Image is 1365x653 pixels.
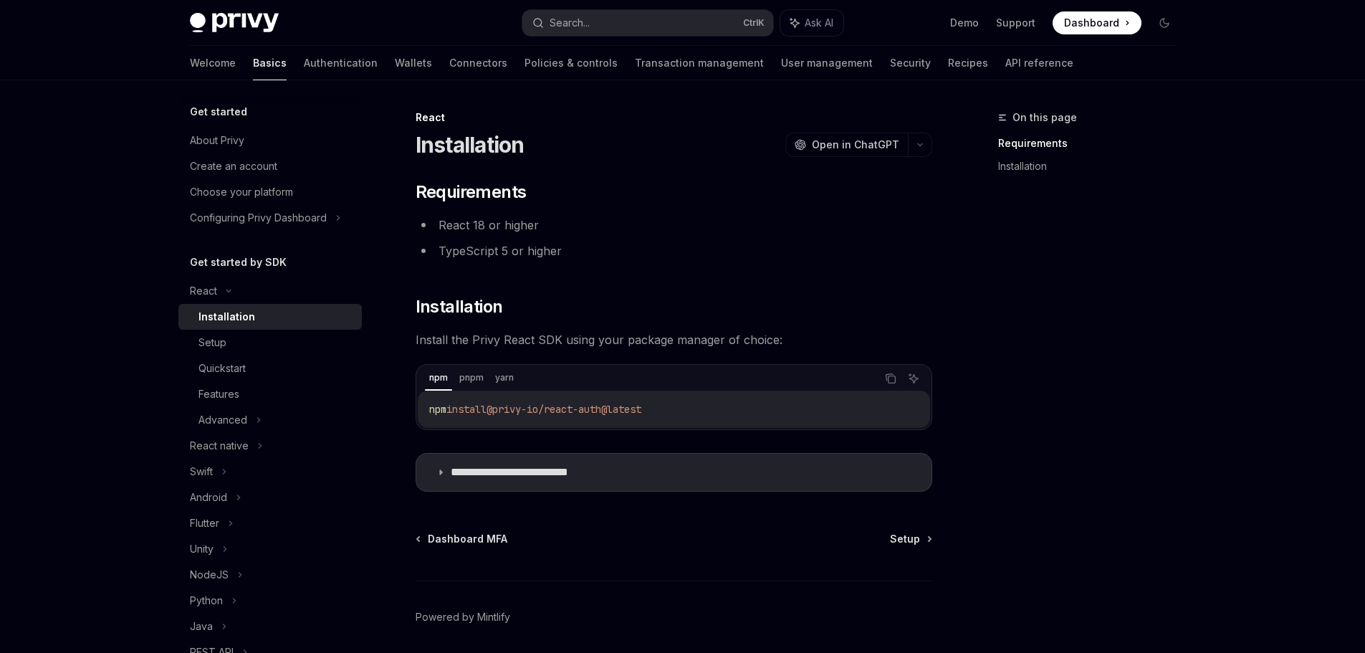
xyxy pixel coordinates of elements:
a: User management [781,46,873,80]
span: npm [429,403,446,416]
div: Swift [190,463,213,480]
div: Features [198,386,239,403]
a: Choose your platform [178,179,362,205]
a: Dashboard MFA [417,532,507,546]
a: Powered by Mintlify [416,610,510,624]
div: Flutter [190,515,219,532]
a: Policies & controls [525,46,618,80]
a: Welcome [190,46,236,80]
div: About Privy [190,132,244,149]
a: Installation [178,304,362,330]
div: Advanced [198,411,247,429]
a: Setup [178,330,362,356]
span: Open in ChatGPT [812,138,899,152]
a: Connectors [449,46,507,80]
span: Install the Privy React SDK using your package manager of choice: [416,330,932,350]
a: Create an account [178,153,362,179]
div: React [190,282,217,300]
div: Python [190,592,223,609]
button: Copy the contents from the code block [881,369,900,388]
button: Ask AI [904,369,923,388]
span: Dashboard MFA [428,532,507,546]
a: Dashboard [1053,11,1141,34]
span: Ctrl K [743,17,765,29]
span: Setup [890,532,920,546]
li: React 18 or higher [416,215,932,235]
div: Android [190,489,227,506]
div: yarn [491,369,518,386]
a: Quickstart [178,356,362,381]
span: @privy-io/react-auth@latest [487,403,641,416]
span: Dashboard [1064,16,1119,30]
a: Requirements [998,132,1187,155]
span: Installation [416,295,503,318]
div: Choose your platform [190,183,293,201]
h1: Installation [416,132,525,158]
a: Basics [253,46,287,80]
button: Ask AI [780,10,843,36]
li: TypeScript 5 or higher [416,241,932,261]
div: Installation [198,308,255,325]
button: Search...CtrlK [522,10,773,36]
div: Java [190,618,213,635]
a: Security [890,46,931,80]
button: Open in ChatGPT [785,133,908,157]
div: Setup [198,334,226,351]
h5: Get started by SDK [190,254,287,271]
a: Installation [998,155,1187,178]
span: install [446,403,487,416]
a: Transaction management [635,46,764,80]
a: Features [178,381,362,407]
img: dark logo [190,13,279,33]
h5: Get started [190,103,247,120]
a: Wallets [395,46,432,80]
div: React native [190,437,249,454]
a: API reference [1005,46,1073,80]
a: Authentication [304,46,378,80]
button: Toggle dark mode [1153,11,1176,34]
a: Demo [950,16,979,30]
div: Search... [550,14,590,32]
div: npm [425,369,452,386]
span: On this page [1012,109,1077,126]
span: Ask AI [805,16,833,30]
a: Recipes [948,46,988,80]
div: NodeJS [190,566,229,583]
div: Configuring Privy Dashboard [190,209,327,227]
div: pnpm [455,369,488,386]
a: Setup [890,532,931,546]
div: Quickstart [198,360,246,377]
div: React [416,110,932,125]
div: Create an account [190,158,277,175]
span: Requirements [416,181,527,204]
a: Support [996,16,1035,30]
a: About Privy [178,128,362,153]
div: Unity [190,540,214,558]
